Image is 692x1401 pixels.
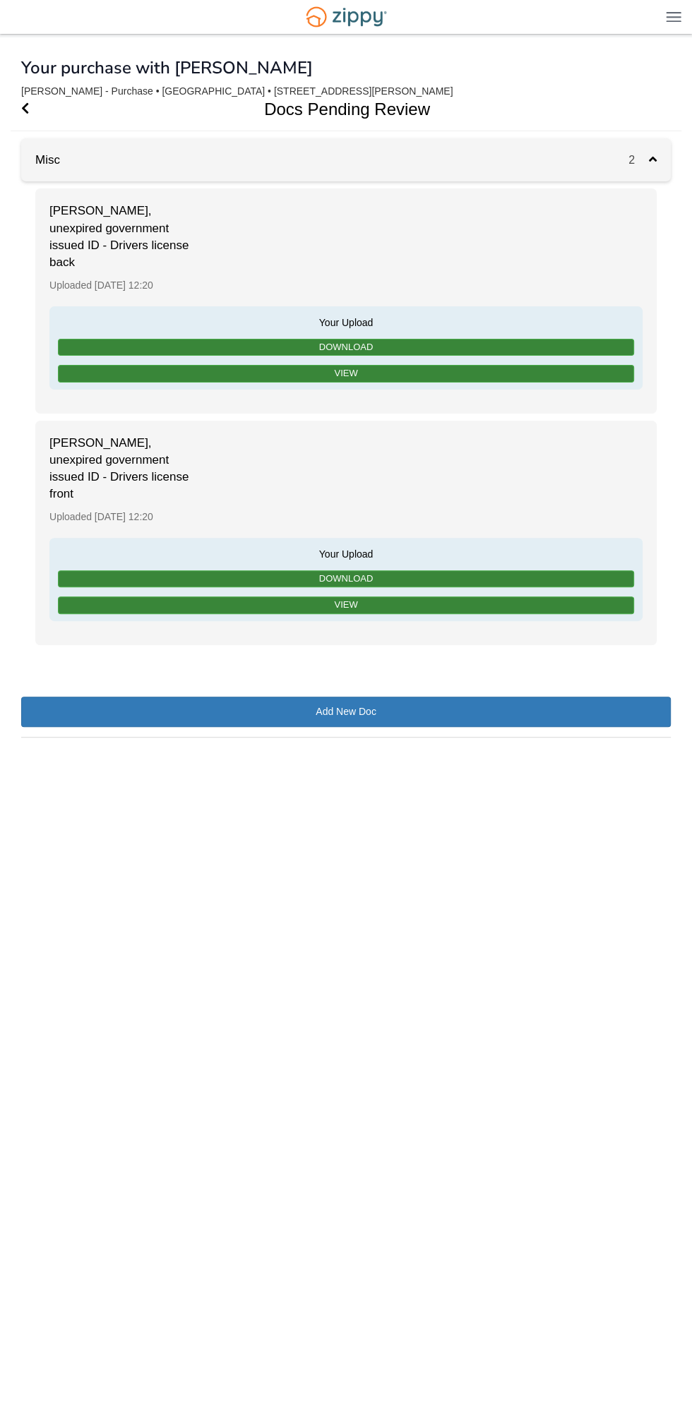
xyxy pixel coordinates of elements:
div: Uploaded [DATE] 12:20 [49,272,643,299]
span: Your Upload [56,313,636,330]
h1: Your purchase with [PERSON_NAME] [21,59,313,77]
div: [PERSON_NAME] - Purchase • [GEOGRAPHIC_DATA] • [STREET_ADDRESS][PERSON_NAME] [21,85,671,97]
h1: Docs Pending Review [11,88,665,131]
a: View [58,596,634,614]
img: Mobile Dropdown Menu [666,11,681,22]
span: 2 [628,154,649,166]
a: Go Back [21,88,29,131]
div: Uploaded [DATE] 12:20 [49,503,643,531]
a: Download [58,339,634,356]
span: [PERSON_NAME], unexpired government issued ID - Drivers license front [49,435,191,503]
a: Misc [21,153,60,167]
span: Your Upload [56,545,636,561]
a: Download [58,570,634,588]
a: Add New Doc [21,697,671,727]
span: [PERSON_NAME], unexpired government issued ID - Drivers license back [49,203,191,271]
a: View [58,365,634,383]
